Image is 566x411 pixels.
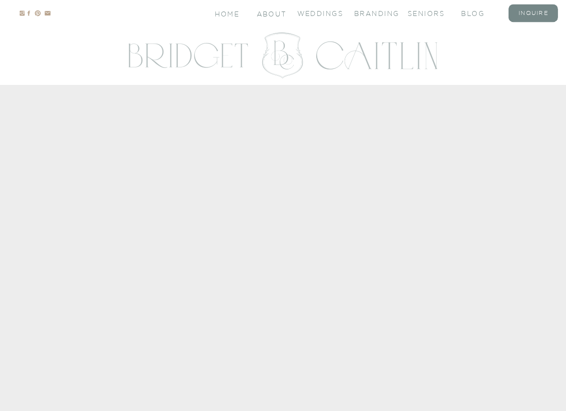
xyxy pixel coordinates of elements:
[215,9,241,17] a: Home
[408,9,446,17] a: seniors
[257,9,285,17] a: About
[461,9,499,17] a: blog
[354,9,392,17] a: branding
[297,9,335,17] a: Weddings
[515,9,553,17] a: inquire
